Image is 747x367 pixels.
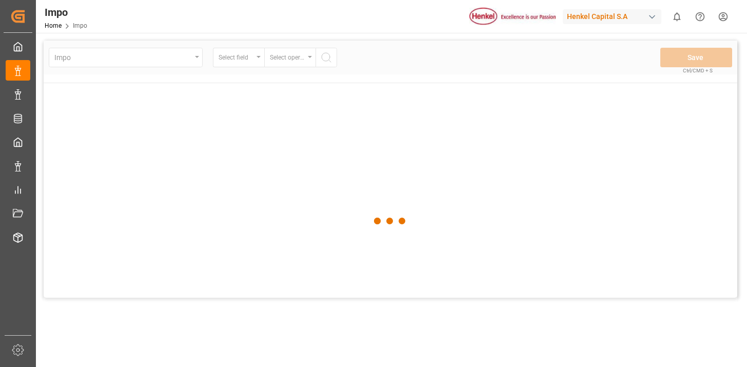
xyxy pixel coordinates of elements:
button: show 0 new notifications [665,5,689,28]
button: Help Center [689,5,712,28]
div: Impo [45,5,87,20]
button: Henkel Capital S.A [563,7,665,26]
img: Henkel%20logo.jpg_1689854090.jpg [469,8,556,26]
a: Home [45,22,62,29]
div: Henkel Capital S.A [563,9,661,24]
